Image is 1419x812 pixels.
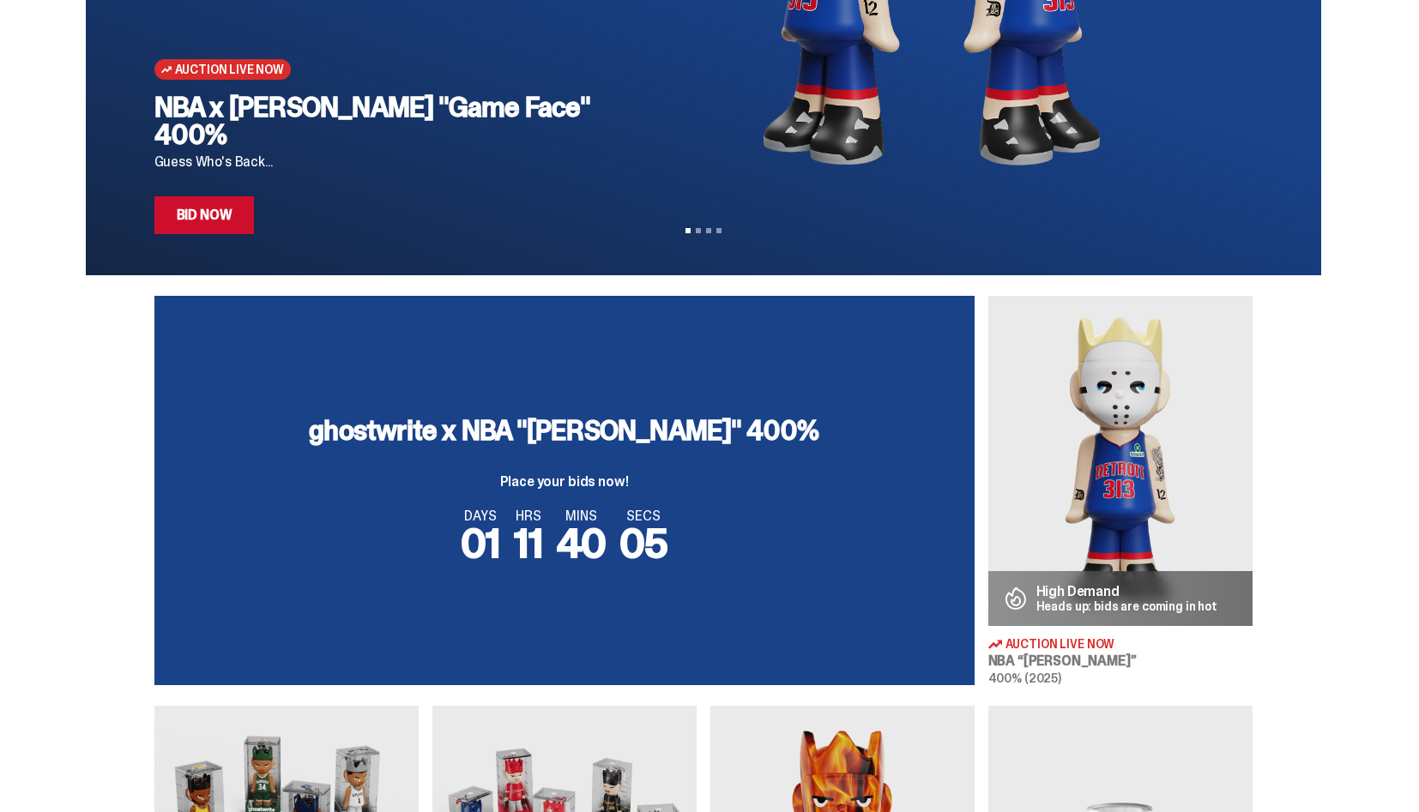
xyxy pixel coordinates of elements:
[154,93,612,148] h2: NBA x [PERSON_NAME] "Game Face" 400%
[716,228,722,233] button: View slide 4
[154,196,255,234] a: Bid Now
[1005,638,1115,650] span: Auction Live Now
[685,228,691,233] button: View slide 1
[461,516,500,570] span: 01
[154,155,612,169] p: Guess Who's Back...
[557,516,607,570] span: 40
[696,228,701,233] button: View slide 2
[706,228,711,233] button: View slide 3
[461,509,500,523] span: DAYS
[988,296,1253,685] a: Eminem High Demand Heads up: bids are coming in hot Auction Live Now
[557,509,607,523] span: MINS
[1036,585,1218,598] p: High Demand
[988,296,1253,626] img: Eminem
[1036,600,1218,612] p: Heads up: bids are coming in hot
[309,417,818,444] h3: ghostwrite x NBA "[PERSON_NAME]" 400%
[619,509,667,523] span: SECS
[619,516,667,570] span: 05
[988,671,1061,686] span: 400% (2025)
[175,63,284,76] span: Auction Live Now
[514,516,543,570] span: 11
[988,654,1253,668] h3: NBA “[PERSON_NAME]”
[309,475,818,489] p: Place your bids now!
[514,509,543,523] span: HRS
